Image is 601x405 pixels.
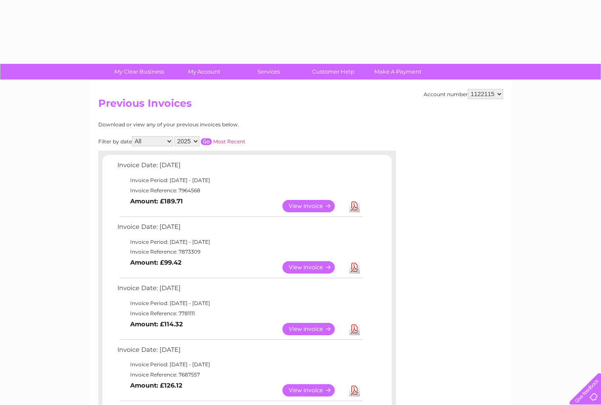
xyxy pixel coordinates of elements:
a: View [282,261,345,274]
td: Invoice Period: [DATE] - [DATE] [115,359,364,370]
a: Download [349,384,360,396]
a: Download [349,323,360,335]
a: Services [234,64,304,80]
a: My Clear Business [104,64,174,80]
b: Amount: £189.71 [130,197,183,205]
td: Invoice Reference: 7873309 [115,247,364,257]
b: Amount: £114.32 [130,320,183,328]
td: Invoice Date: [DATE] [115,221,364,237]
div: Download or view any of your previous invoices below. [98,122,322,128]
td: Invoice Date: [DATE] [115,282,364,298]
a: View [282,384,345,396]
td: Invoice Date: [DATE] [115,160,364,175]
td: Invoice Period: [DATE] - [DATE] [115,237,364,247]
a: My Account [169,64,239,80]
a: Make A Payment [363,64,433,80]
td: Invoice Date: [DATE] [115,344,364,360]
a: Customer Help [298,64,368,80]
a: View [282,200,345,212]
td: Invoice Reference: 7781111 [115,308,364,319]
a: Most Recent [213,138,245,145]
td: Invoice Reference: 7964568 [115,185,364,196]
a: View [282,323,345,335]
td: Invoice Reference: 7687557 [115,370,364,380]
div: Account number [424,89,503,99]
td: Invoice Period: [DATE] - [DATE] [115,298,364,308]
a: Download [349,261,360,274]
td: Invoice Period: [DATE] - [DATE] [115,175,364,185]
div: Filter by date [98,136,322,146]
b: Amount: £126.12 [130,382,182,389]
b: Amount: £99.42 [130,259,182,266]
a: Download [349,200,360,212]
h2: Previous Invoices [98,97,503,114]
